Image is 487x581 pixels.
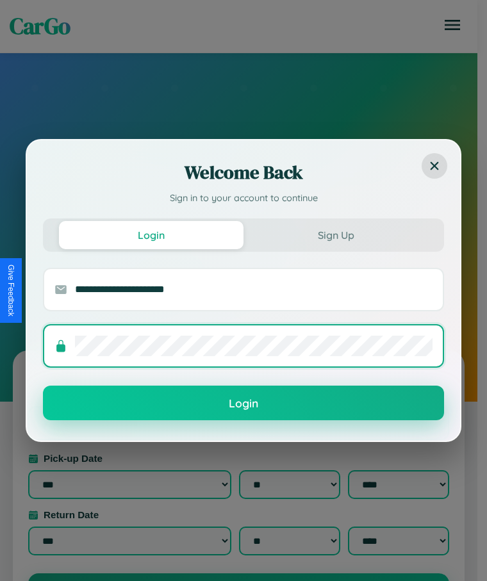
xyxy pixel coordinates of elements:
[43,386,444,420] button: Login
[43,192,444,206] p: Sign in to your account to continue
[59,221,244,249] button: Login
[244,221,428,249] button: Sign Up
[43,160,444,185] h2: Welcome Back
[6,265,15,316] div: Give Feedback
